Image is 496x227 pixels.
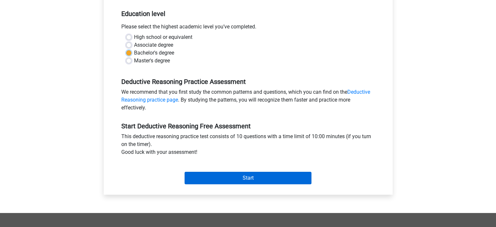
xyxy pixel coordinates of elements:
input: Start [185,172,311,184]
h5: Deductive Reasoning Practice Assessment [121,78,375,86]
h5: Education level [121,7,375,20]
div: Please select the highest academic level you’ve completed. [116,23,380,33]
div: We recommend that you first study the common patterns and questions, which you can find on the . ... [116,88,380,114]
label: High school or equivalent [134,33,192,41]
label: Bachelor's degree [134,49,174,57]
label: Associate degree [134,41,173,49]
div: This deductive reasoning practice test consists of 10 questions with a time limit of 10:00 minute... [116,133,380,159]
h5: Start Deductive Reasoning Free Assessment [121,122,375,130]
label: Master's degree [134,57,170,65]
